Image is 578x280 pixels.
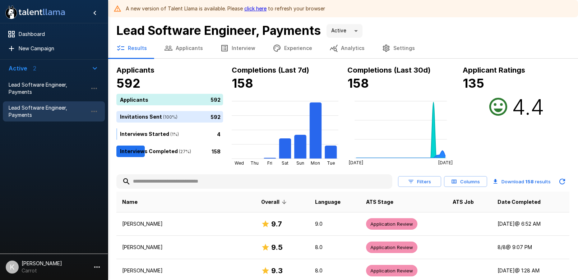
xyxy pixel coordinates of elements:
button: Updated Today - 10:05 AM [555,174,569,189]
b: Applicants [116,66,154,74]
p: [PERSON_NAME] [122,244,250,251]
b: Applicant Ratings [463,66,525,74]
button: Analytics [321,38,373,58]
button: Applicants [156,38,212,58]
p: 592 [211,113,221,120]
button: Columns [444,176,487,187]
b: 158 [232,76,253,91]
tspan: Mon [311,160,320,166]
tspan: Thu [251,160,259,166]
h2: 4.4 [512,94,544,120]
span: Application Review [366,221,417,228]
p: [PERSON_NAME] [122,267,250,274]
tspan: Tue [327,160,335,166]
p: 8.0 [315,267,355,274]
button: Settings [373,38,424,58]
button: Interview [212,38,264,58]
tspan: Sat [282,160,288,166]
tspan: Wed [235,160,244,166]
tspan: [DATE] [349,160,363,165]
td: [DATE] @ 6:52 AM [492,212,569,236]
b: Completions (Last 7d) [232,66,309,74]
span: Name [122,198,138,206]
span: ATS Stage [366,198,393,206]
b: 158 [347,76,369,91]
b: Completions (Last 30d) [347,66,431,74]
span: Overall [261,198,289,206]
div: A new version of Talent Llama is available. Please to refresh your browser [126,2,325,15]
button: Experience [264,38,321,58]
button: Filters [398,176,441,187]
b: Lead Software Engineer, Payments [116,23,321,38]
span: Application Review [366,244,417,251]
h6: 9.5 [271,242,283,253]
button: Download 158 results [490,174,554,189]
h6: 9.7 [271,218,282,230]
b: 135 [463,76,484,91]
p: 158 [212,147,221,155]
a: click here [244,5,267,12]
tspan: Sun [296,160,304,166]
button: Results [108,38,156,58]
p: 4 [217,130,221,138]
span: Date Completed [498,198,541,206]
p: [PERSON_NAME] [122,220,250,228]
h6: 9.3 [271,265,283,276]
span: Language [315,198,341,206]
b: 158 [525,179,534,184]
div: Active [327,24,362,38]
td: 8/8 @ 9:07 PM [492,236,569,259]
b: 592 [116,76,140,91]
tspan: Fri [267,160,272,166]
span: Application Review [366,267,417,274]
p: 9.0 [315,220,355,228]
tspan: [DATE] [438,160,452,165]
span: ATS Job [453,198,474,206]
p: 8.0 [315,244,355,251]
p: 592 [211,96,221,103]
